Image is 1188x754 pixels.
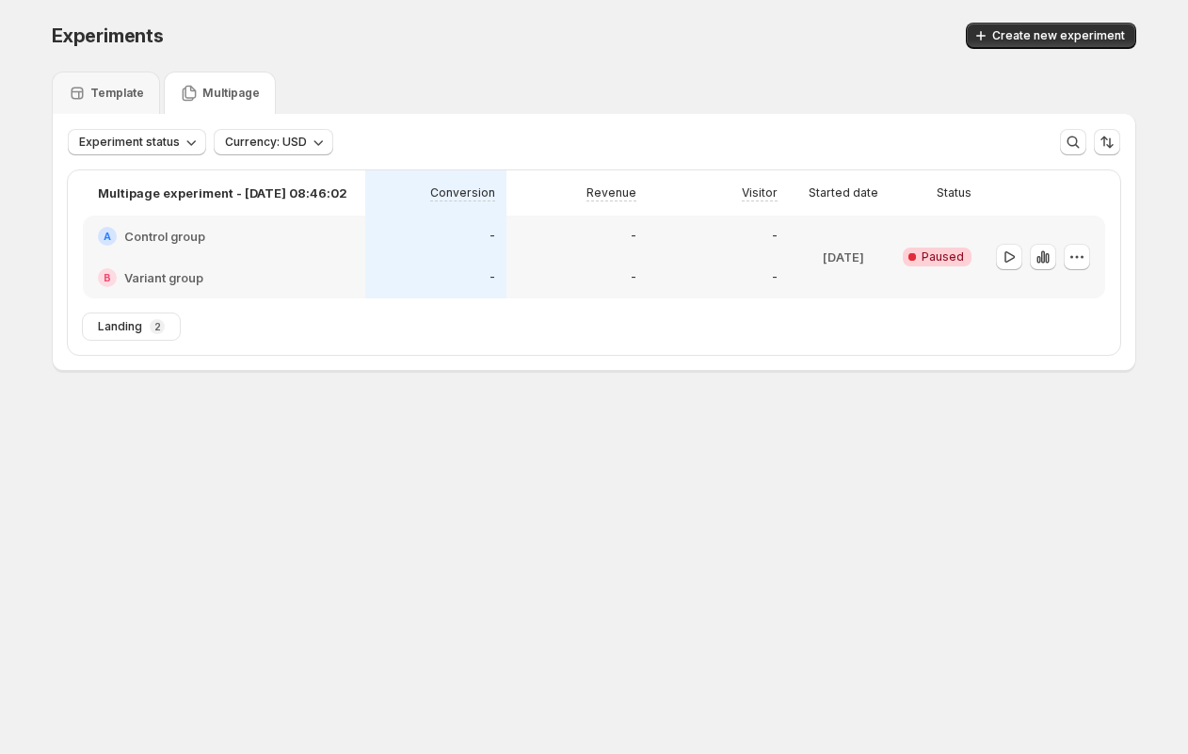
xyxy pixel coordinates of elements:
[922,249,964,265] span: Paused
[202,86,260,101] p: Multipage
[79,135,180,150] span: Experiment status
[937,185,971,201] p: Status
[992,28,1125,43] span: Create new experiment
[52,24,164,47] span: Experiments
[823,248,864,266] p: [DATE]
[124,268,203,287] h2: Variant group
[225,135,307,150] span: Currency: USD
[809,185,878,201] p: Started date
[68,129,206,155] button: Experiment status
[98,184,347,202] p: Multipage experiment - [DATE] 08:46:02
[742,185,778,201] p: Visitor
[154,321,161,332] p: 2
[586,185,636,201] p: Revenue
[966,23,1136,49] button: Create new experiment
[631,229,636,244] p: -
[98,319,142,334] span: Landing
[104,231,111,242] h2: A
[124,227,205,246] h2: Control group
[490,270,495,285] p: -
[631,270,636,285] p: -
[772,229,778,244] p: -
[104,272,111,283] h2: B
[214,129,333,155] button: Currency: USD
[490,229,495,244] p: -
[772,270,778,285] p: -
[1094,129,1120,155] button: Sort the results
[90,86,144,101] p: Template
[430,185,495,201] p: Conversion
